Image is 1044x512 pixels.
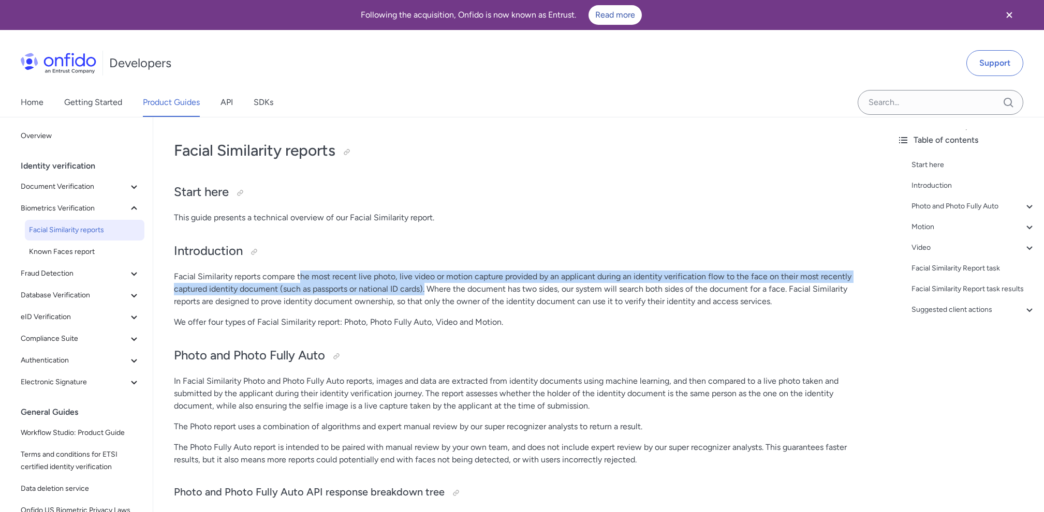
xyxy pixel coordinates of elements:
a: Getting Started [64,88,122,117]
a: Facial Similarity Report task results [911,283,1036,295]
a: Motion [911,221,1036,233]
span: Facial Similarity reports [29,224,140,236]
p: The Photo Fully Auto report is intended to be paired with manual review by your own team, and doe... [174,441,868,466]
button: Database Verification [17,285,144,306]
div: Table of contents [897,134,1036,146]
a: Facial Similarity Report task [911,262,1036,275]
p: The Photo report uses a combination of algorithms and expert manual review by our super recognize... [174,420,868,433]
a: Product Guides [143,88,200,117]
span: Overview [21,130,140,142]
a: Data deletion service [17,478,144,499]
h2: Photo and Photo Fully Auto [174,347,868,365]
a: Photo and Photo Fully Auto [911,200,1036,213]
a: Workflow Studio: Product Guide [17,423,144,443]
span: Fraud Detection [21,267,128,280]
span: Terms and conditions for ETSI certified identity verification [21,448,140,473]
button: eID Verification [17,307,144,327]
button: Authentication [17,350,144,371]
a: Video [911,242,1036,254]
button: Biometrics Verification [17,198,144,219]
p: We offer four types of Facial Similarity report: Photo, Photo Fully Auto, Video and Motion. [174,316,868,328]
p: This guide presents a technical overview of our Facial Similarity report. [174,212,868,224]
input: Onfido search input field [858,90,1023,115]
a: Read more [589,5,642,25]
a: Terms and conditions for ETSI certified identity verification [17,444,144,477]
span: Electronic Signature [21,376,128,388]
span: Workflow Studio: Product Guide [21,427,140,439]
span: Biometrics Verification [21,202,128,215]
a: API [220,88,233,117]
a: Home [21,88,43,117]
img: Onfido Logo [21,53,96,73]
button: Electronic Signature [17,372,144,393]
h3: Photo and Photo Fully Auto API response breakdown tree [174,485,868,501]
a: SDKs [254,88,273,117]
a: Overview [17,126,144,146]
a: Known Faces report [25,242,144,262]
button: Document Verification [17,176,144,197]
a: Support [966,50,1023,76]
span: Authentication [21,354,128,367]
a: Introduction [911,179,1036,192]
span: Document Verification [21,180,128,193]
div: Following the acquisition, Onfido is now known as Entrust. [12,5,990,25]
button: Compliance Suite [17,328,144,349]
a: Facial Similarity reports [25,220,144,240]
span: Database Verification [21,289,128,302]
h1: Developers [109,55,171,71]
div: General Guides [21,402,149,423]
p: Facial Similarity reports compare the most recent live photo, live video or motion capture provid... [174,270,868,308]
span: eID Verification [21,311,128,323]
p: In Facial Similarity Photo and Photo Fully Auto reports, images and data are extracted from ident... [174,375,868,412]
a: Suggested client actions [911,304,1036,316]
h2: Start here [174,184,868,201]
svg: Close banner [1003,9,1016,21]
div: Identity verification [21,156,149,176]
h2: Introduction [174,243,868,260]
button: Fraud Detection [17,263,144,284]
span: Data deletion service [21,483,140,495]
span: Known Faces report [29,246,140,258]
span: Compliance Suite [21,333,128,345]
a: Start here [911,159,1036,171]
h1: Facial Similarity reports [174,140,868,161]
button: Close banner [990,2,1028,28]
